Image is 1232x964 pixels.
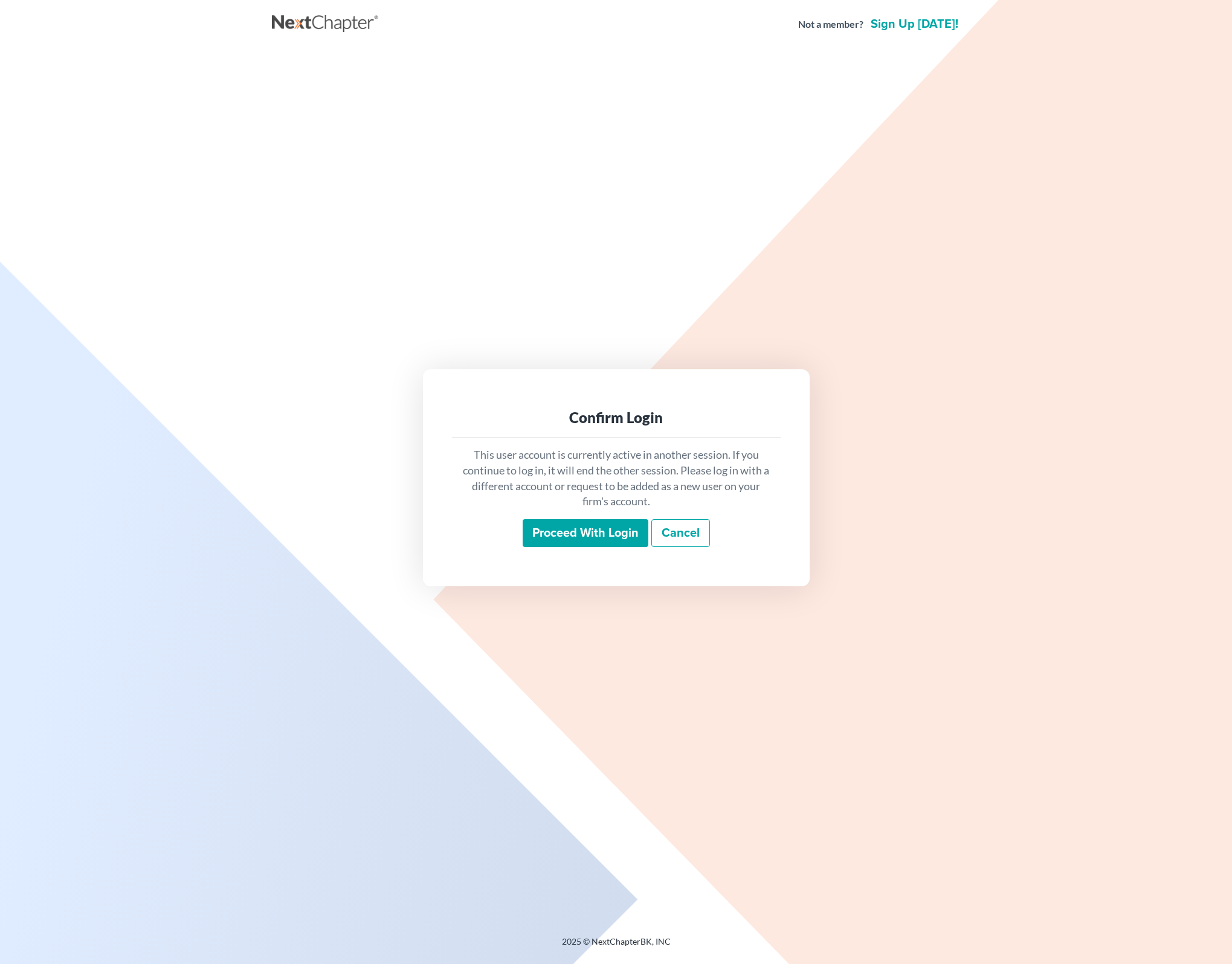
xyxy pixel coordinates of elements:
[868,18,961,30] a: Sign up [DATE]!
[272,936,961,957] div: 2025 © NextChapterBK, INC
[523,519,648,547] input: Proceed with login
[798,18,863,31] strong: Not a member?
[651,519,710,547] a: Cancel
[462,408,771,427] div: Confirm Login
[462,447,771,509] p: This user account is currently active in another session. If you continue to log in, it will end ...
